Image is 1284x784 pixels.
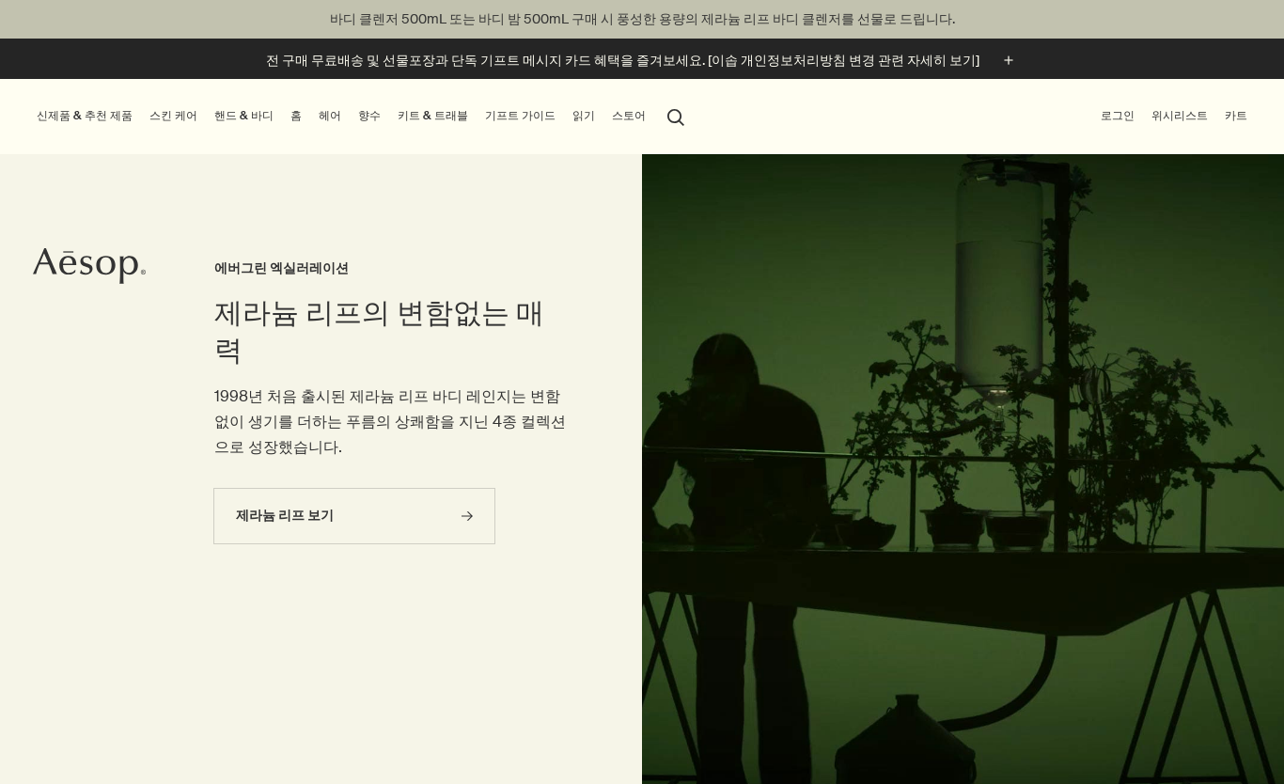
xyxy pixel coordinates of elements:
[659,98,693,133] button: 검색창 열기
[214,258,567,280] h3: 에버그린 엑실러레이션
[33,247,146,290] a: Aesop
[266,51,979,71] p: 전 구매 무료배송 및 선물포장과 단독 기프트 메시지 카드 혜택을 즐겨보세요. [이솝 개인정보처리방침 변경 관련 자세히 보기]
[33,104,136,128] button: 신제품 & 추천 제품
[33,247,146,285] svg: Aesop
[1097,104,1138,128] button: 로그인
[211,104,277,128] a: 핸드 & 바디
[481,104,559,128] a: 기프트 가이드
[287,104,305,128] a: 홈
[19,9,1265,29] p: 바디 클렌저 500mL 또는 바디 밤 500mL 구매 시 풍성한 용량의 제라늄 리프 바디 클렌저를 선물로 드립니다.
[146,104,201,128] a: 스킨 케어
[213,488,495,544] a: 제라늄 리프 보기
[1221,104,1251,128] button: 카트
[214,384,567,461] p: 1998년 처음 출시된 제라늄 리프 바디 레인지는 변함없이 생기를 더하는 푸름의 상쾌함을 지닌 4종 컬렉션으로 성장했습니다.
[394,104,472,128] a: 키트 & 트래블
[354,104,384,128] a: 향수
[266,50,1019,71] button: 전 구매 무료배송 및 선물포장과 단독 기프트 메시지 카드 혜택을 즐겨보세요. [이솝 개인정보처리방침 변경 관련 자세히 보기]
[569,104,599,128] a: 읽기
[1097,79,1251,154] nav: supplementary
[1148,104,1212,128] a: 위시리스트
[315,104,345,128] a: 헤어
[33,79,693,154] nav: primary
[608,104,650,128] button: 스토어
[214,294,567,369] h2: 제라늄 리프의 변함없는 매력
